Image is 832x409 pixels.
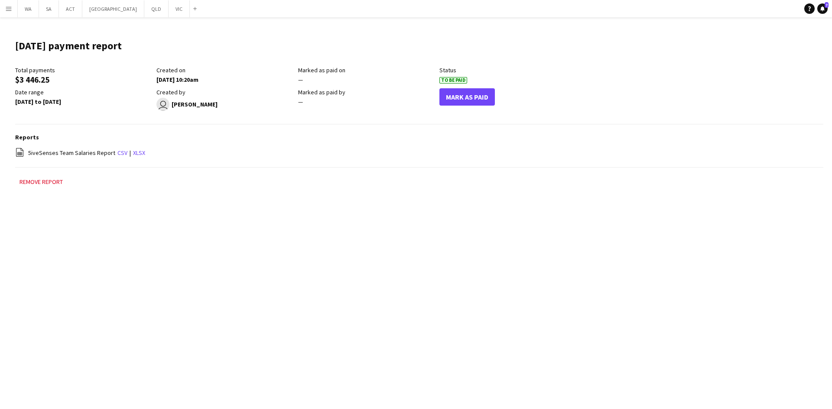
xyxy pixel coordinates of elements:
button: SA [39,0,59,17]
a: csv [117,149,127,157]
div: | [15,148,823,158]
button: QLD [144,0,169,17]
div: [DATE] 10:20am [156,76,293,84]
button: WA [18,0,39,17]
a: 7 [817,3,828,14]
button: Remove report [15,177,67,187]
div: Status [439,66,576,74]
div: [DATE] to [DATE] [15,98,152,106]
a: xlsx [133,149,145,157]
div: Created by [156,88,293,96]
div: $3 446.25 [15,76,152,84]
span: — [298,98,303,106]
h3: Reports [15,133,823,141]
button: ACT [59,0,82,17]
span: 5iveSenses Team Salaries Report [28,149,115,157]
div: Total payments [15,66,152,74]
div: [PERSON_NAME] [156,98,293,111]
span: To Be Paid [439,77,467,84]
div: Marked as paid on [298,66,435,74]
div: Date range [15,88,152,96]
h1: [DATE] payment report [15,39,122,52]
div: Marked as paid by [298,88,435,96]
div: Created on [156,66,293,74]
button: [GEOGRAPHIC_DATA] [82,0,144,17]
button: VIC [169,0,190,17]
span: — [298,76,303,84]
button: Mark As Paid [439,88,495,106]
span: 7 [825,2,829,8]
